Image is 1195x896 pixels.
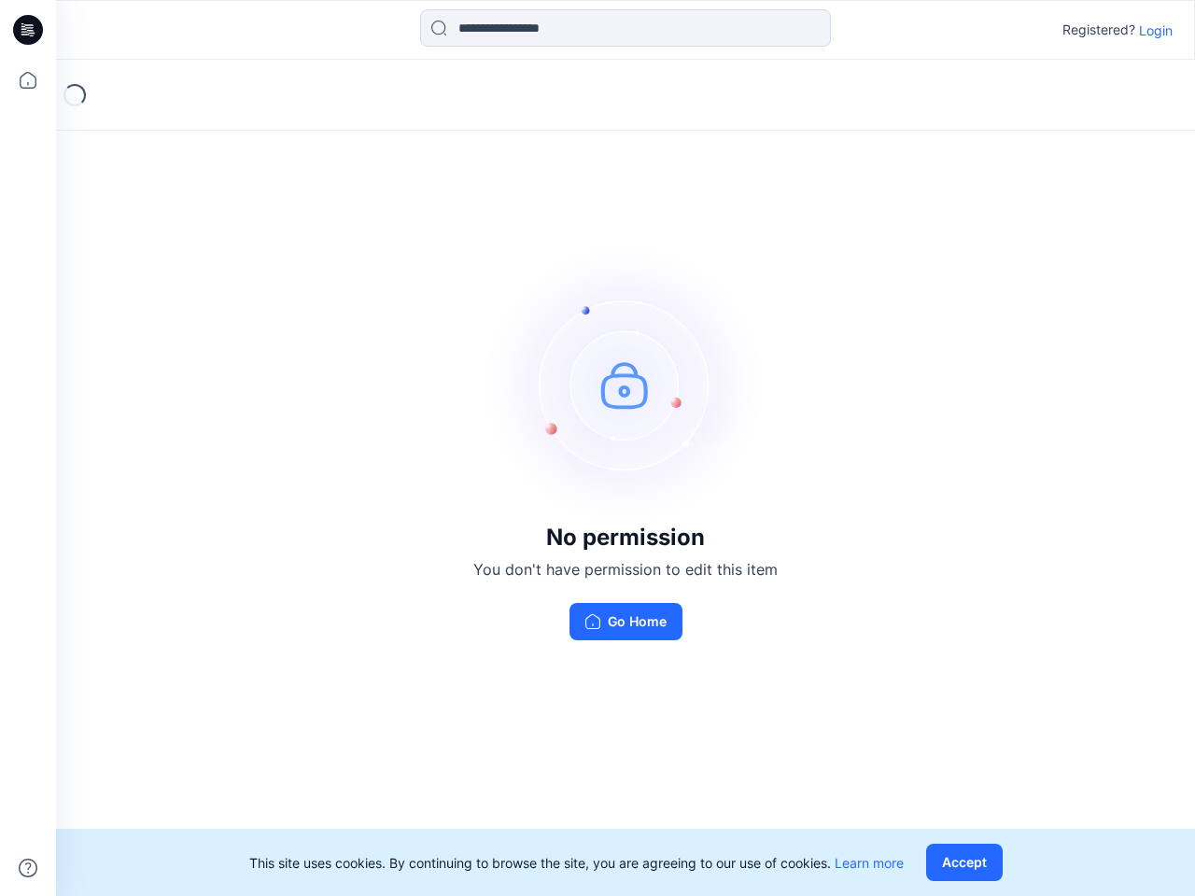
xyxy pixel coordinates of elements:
[1139,21,1173,40] p: Login
[569,603,682,640] button: Go Home
[1062,19,1135,41] p: Registered?
[473,558,778,581] p: You don't have permission to edit this item
[485,245,766,525] img: no-perm.svg
[835,855,904,871] a: Learn more
[926,844,1003,881] button: Accept
[473,525,778,551] h3: No permission
[249,853,904,873] p: This site uses cookies. By continuing to browse the site, you are agreeing to our use of cookies.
